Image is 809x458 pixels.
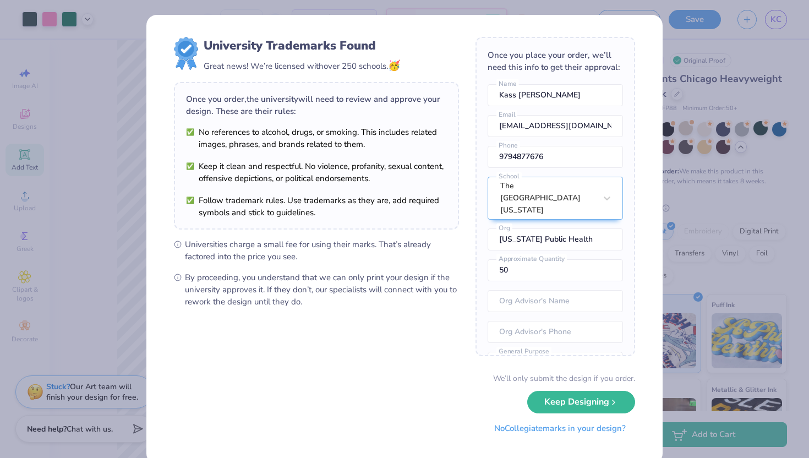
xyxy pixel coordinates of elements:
[488,228,623,250] input: Org
[174,37,198,70] img: license-marks-badge.png
[527,391,635,413] button: Keep Designing
[488,290,623,312] input: Org Advisor's Name
[500,180,596,216] div: The [GEOGRAPHIC_DATA][US_STATE]
[488,115,623,137] input: Email
[488,84,623,106] input: Name
[186,194,447,219] li: Follow trademark rules. Use trademarks as they are, add required symbols and stick to guidelines.
[488,49,623,73] div: Once you place your order, we’ll need this info to get their approval:
[186,126,447,150] li: No references to alcohol, drugs, or smoking. This includes related images, phrases, and brands re...
[185,271,459,308] span: By proceeding, you understand that we can only print your design if the university approves it. I...
[186,93,447,117] div: Once you order, the university will need to review and approve your design. These are their rules:
[204,37,400,54] div: University Trademarks Found
[204,58,400,73] div: Great news! We’re licensed with over 250 schools.
[488,259,623,281] input: Approximate Quantity
[493,373,635,384] div: We’ll only submit the design if you order.
[185,238,459,263] span: Universities charge a small fee for using their marks. That’s already factored into the price you...
[186,160,447,184] li: Keep it clean and respectful. No violence, profanity, sexual content, offensive depictions, or po...
[388,59,400,72] span: 🥳
[485,417,635,440] button: NoCollegiatemarks in your design?
[488,146,623,168] input: Phone
[488,321,623,343] input: Org Advisor's Phone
